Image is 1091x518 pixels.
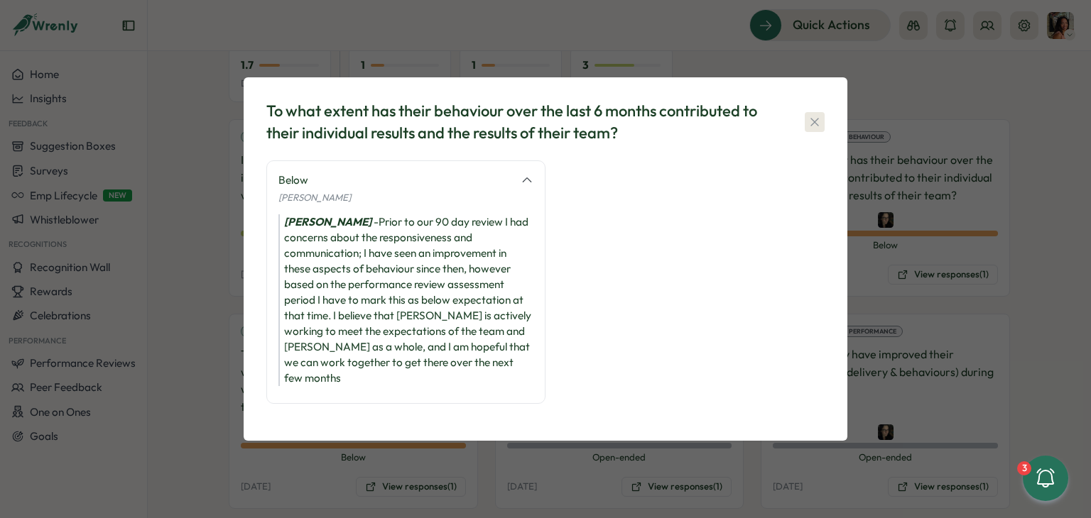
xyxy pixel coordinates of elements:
[1023,456,1068,501] button: 3
[1017,461,1031,475] div: 3
[278,192,351,203] span: [PERSON_NAME]
[266,100,771,144] div: To what extent has their behaviour over the last 6 months contributed to their individual results...
[284,215,371,228] i: [PERSON_NAME]
[278,172,512,188] div: Below
[278,214,533,386] div: - Prior to our 90 day review I had concerns about the responsiveness and communication; I have se...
